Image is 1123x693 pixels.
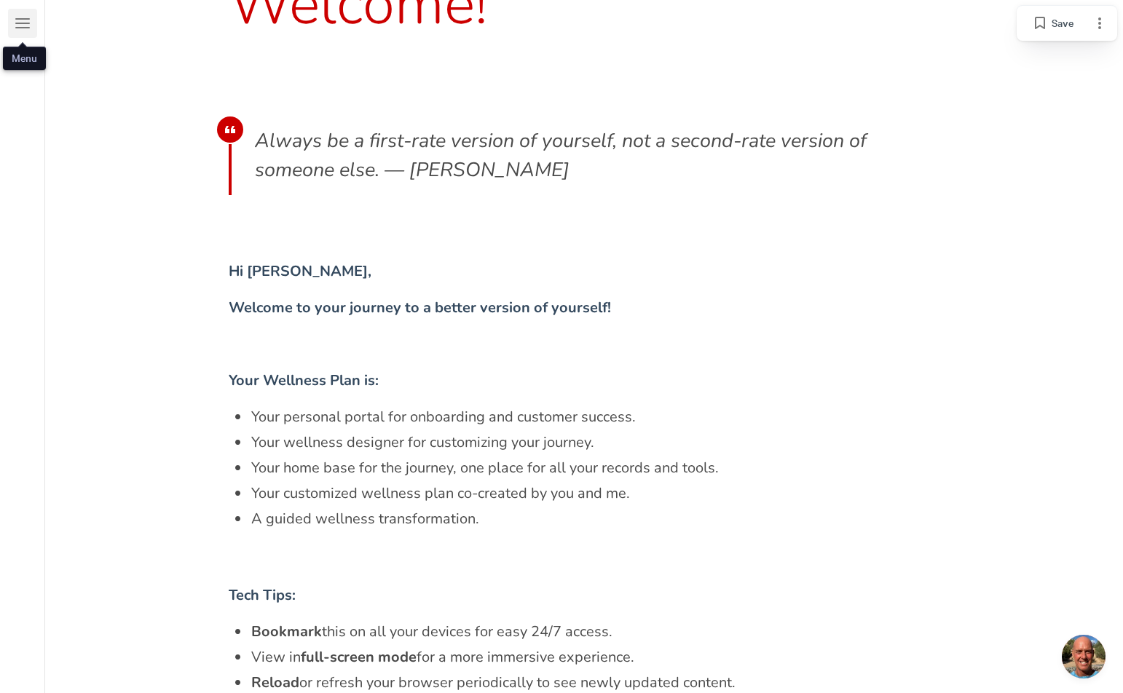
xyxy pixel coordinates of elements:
span: Bookmark [251,622,322,641]
span: Reload [251,673,299,692]
span: Your personal portal for onboarding and customer success. [251,406,939,428]
span: Your home base for the journey, one place for all your records and tools. [251,457,939,479]
span: Hi [PERSON_NAME], [229,261,371,281]
span: this on all your devices for easy 24/7 access. [251,621,939,643]
div: Open chat [1062,635,1106,678]
button: Save [1020,9,1085,38]
span: Save [1052,15,1073,32]
span: Welcome to your journey to a better version of yourself! [229,298,611,317]
span: Your Wellness Plan is: [229,371,379,390]
span: A guided wellness transformation. [251,508,939,530]
span: Your customized wellness plan co-created by you and me. [251,483,939,504]
span: Tech Tips: [229,585,296,605]
div: Menu [12,52,37,65]
span: full-screen mode [301,647,417,667]
span: View in for a more immersive experience. [251,646,939,668]
button: Page options [1085,9,1114,38]
span: Always be a first-rate version of yourself, not a second-rate version of someone else. — [PERSON_... [255,127,872,184]
span: Your wellness designer for customizing your journey. [251,432,939,454]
